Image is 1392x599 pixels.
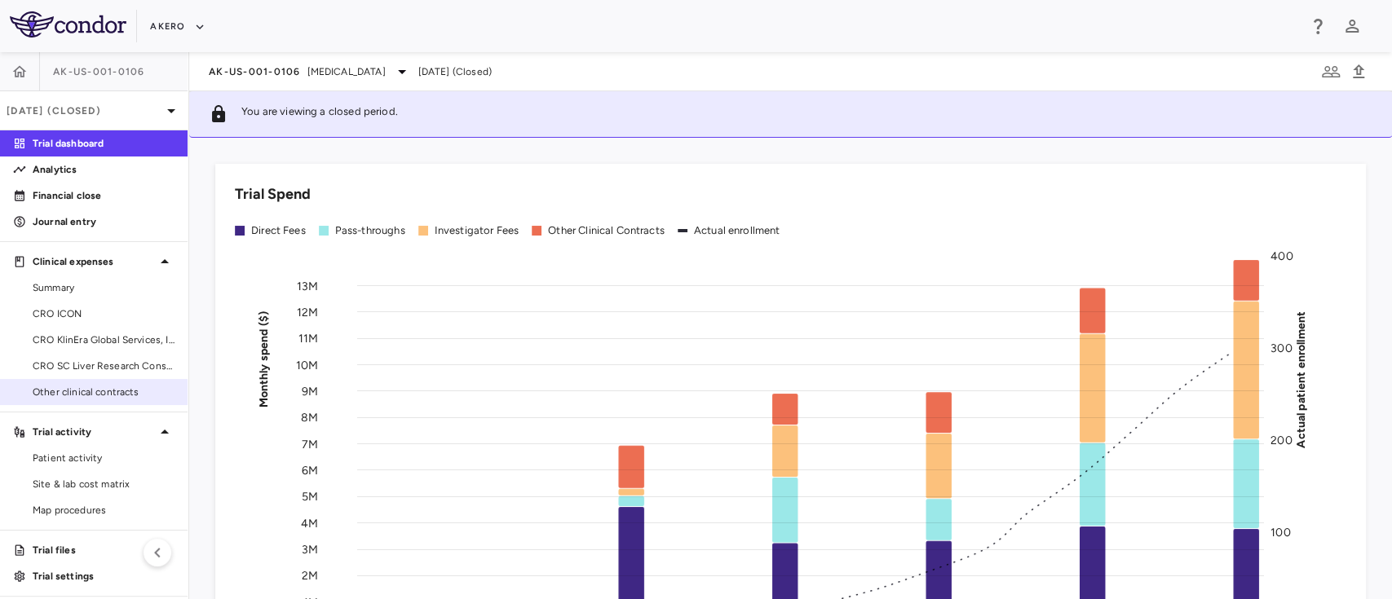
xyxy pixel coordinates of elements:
tspan: 400 [1270,249,1293,263]
tspan: 3M [302,542,318,556]
tspan: 9M [302,384,318,398]
tspan: 10M [296,358,318,372]
span: Other clinical contracts [33,385,175,399]
tspan: 100 [1270,526,1290,540]
p: Trial activity [33,425,155,439]
p: Financial close [33,188,175,203]
div: Pass-throughs [335,223,405,238]
span: AK-US-001-0106 [53,65,145,78]
p: [DATE] (Closed) [7,104,161,118]
span: Map procedures [33,503,175,518]
img: logo-full-BYUhSk78.svg [10,11,126,37]
tspan: 6M [302,463,318,477]
span: Summary [33,280,175,295]
span: CRO SC Liver Research Consortium LLC [33,359,175,373]
tspan: 11M [298,332,318,346]
div: Direct Fees [251,223,306,238]
p: You are viewing a closed period. [241,104,398,124]
p: Analytics [33,162,175,177]
div: Actual enrollment [694,223,780,238]
span: CRO KlinEra Global Services, Inc [33,333,175,347]
p: Trial dashboard [33,136,175,151]
span: AK-US-001-0106 [209,65,301,78]
tspan: 12M [297,305,318,319]
div: Other Clinical Contracts [548,223,665,238]
span: Site & lab cost matrix [33,477,175,491]
tspan: 5M [302,490,318,504]
tspan: Monthly spend ($) [257,311,271,407]
h6: Trial Spend [235,183,311,205]
tspan: 4M [301,516,318,530]
span: [MEDICAL_DATA] [307,64,386,79]
tspan: 2M [302,569,318,583]
tspan: 200 [1270,434,1292,447]
p: Clinical expenses [33,254,155,269]
p: Trial files [33,543,175,557]
p: Trial settings [33,569,175,584]
span: [DATE] (Closed) [418,64,492,79]
tspan: 7M [302,437,318,451]
tspan: 8M [301,411,318,425]
button: Akero [150,14,205,40]
tspan: Actual patient enrollment [1294,311,1308,447]
p: Journal entry [33,214,175,229]
span: Patient activity [33,451,175,465]
div: Investigator Fees [435,223,519,238]
tspan: 13M [297,279,318,293]
span: CRO ICON [33,306,175,321]
tspan: 300 [1270,341,1292,355]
